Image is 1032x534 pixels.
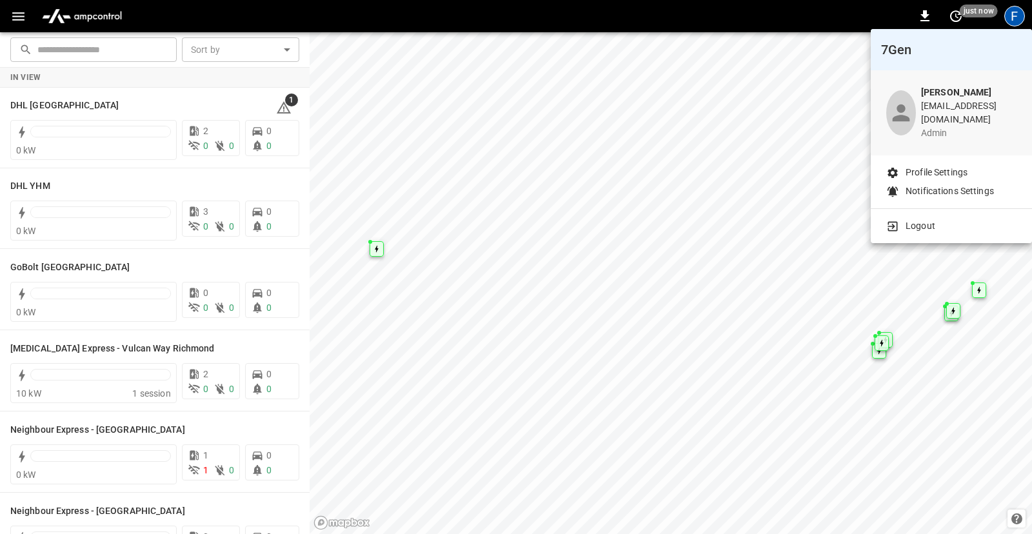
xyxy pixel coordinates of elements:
div: profile-icon [886,90,916,135]
p: Notifications Settings [906,184,994,198]
p: Logout [906,219,935,233]
p: admin [921,126,1017,140]
p: [EMAIL_ADDRESS][DOMAIN_NAME] [921,99,1017,126]
p: Profile Settings [906,166,967,179]
h6: 7Gen [881,39,1022,60]
b: [PERSON_NAME] [921,87,992,97]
